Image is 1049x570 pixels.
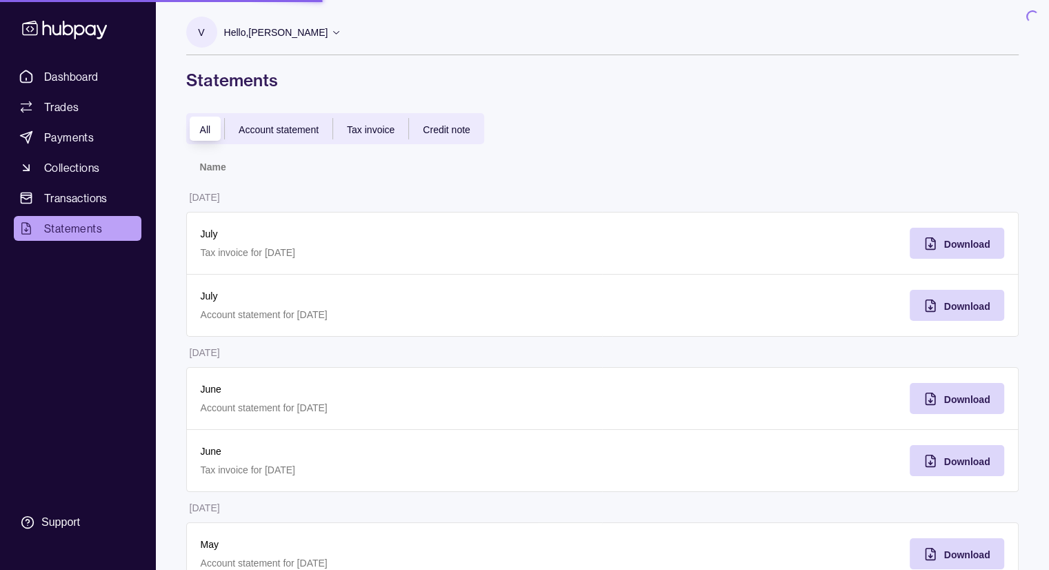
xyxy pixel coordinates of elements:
p: July [201,226,589,242]
span: Payments [44,129,94,146]
h1: Statements [186,69,1019,91]
p: Tax invoice for [DATE] [201,245,589,260]
span: Download [944,549,990,560]
p: May [201,537,589,552]
span: Download [944,239,990,250]
button: Download [910,538,1004,569]
a: Payments [14,125,141,150]
p: July [201,288,589,304]
div: Support [41,515,80,530]
span: Download [944,456,990,467]
p: Tax invoice for [DATE] [201,462,589,478]
p: June [201,444,589,459]
span: Trades [44,99,79,115]
span: Account statement [239,124,319,135]
p: V [198,25,204,40]
span: Download [944,394,990,405]
span: All [200,124,211,135]
span: Tax invoice [347,124,394,135]
span: Transactions [44,190,108,206]
p: [DATE] [190,192,220,203]
div: documentTypes [186,113,484,144]
span: Statements [44,220,102,237]
span: Download [944,301,990,312]
a: Support [14,508,141,537]
button: Download [910,290,1004,321]
p: Account statement for [DATE] [201,307,589,322]
a: Dashboard [14,64,141,89]
button: Download [910,445,1004,476]
span: Credit note [423,124,470,135]
button: Download [910,383,1004,414]
span: Collections [44,159,99,176]
a: Trades [14,95,141,119]
button: Download [910,228,1004,259]
a: Collections [14,155,141,180]
p: Name [200,161,226,173]
span: Dashboard [44,68,99,85]
a: Statements [14,216,141,241]
p: Hello, [PERSON_NAME] [224,25,328,40]
p: [DATE] [190,502,220,513]
a: Transactions [14,186,141,210]
p: June [201,382,589,397]
p: Account statement for [DATE] [201,400,589,415]
p: [DATE] [190,347,220,358]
